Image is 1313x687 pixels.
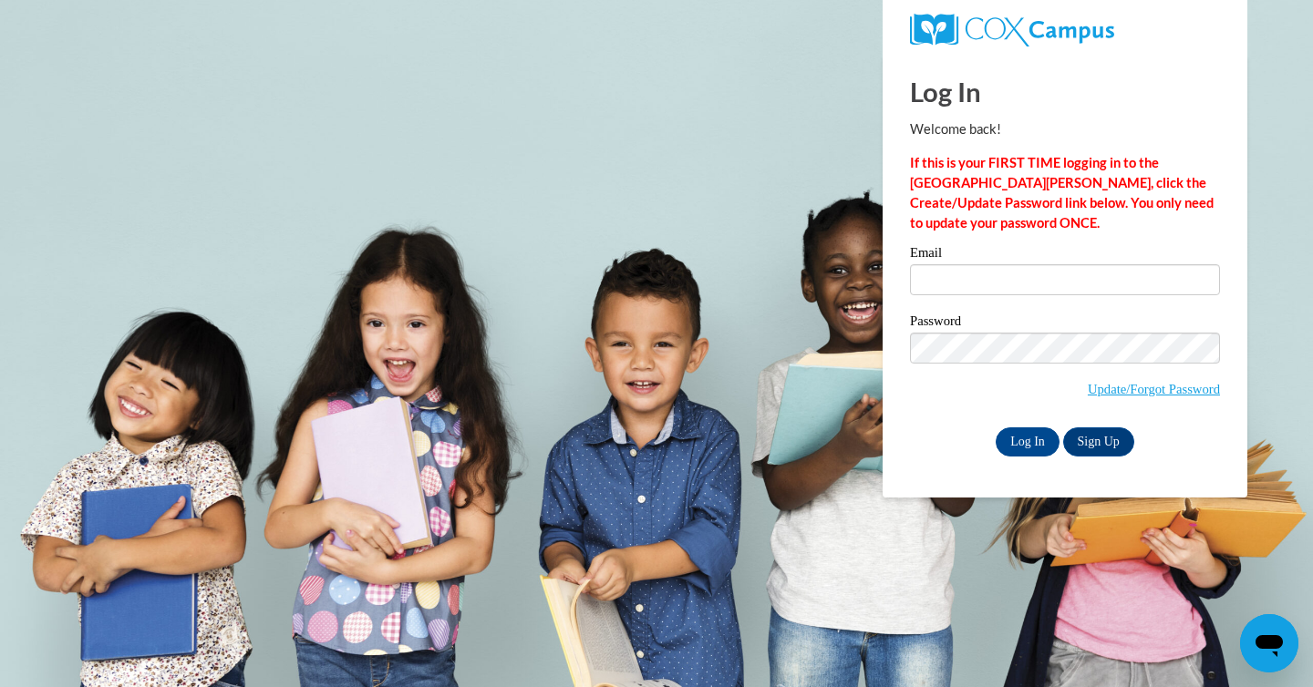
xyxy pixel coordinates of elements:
[910,314,1220,333] label: Password
[910,155,1214,231] strong: If this is your FIRST TIME logging in to the [GEOGRAPHIC_DATA][PERSON_NAME], click the Create/Upd...
[1063,427,1134,456] a: Sign Up
[910,73,1220,110] h1: Log In
[910,119,1220,139] p: Welcome back!
[910,14,1114,46] img: COX Campus
[910,14,1220,46] a: COX Campus
[996,427,1060,456] input: Log In
[1088,382,1220,396] a: Update/Forgot Password
[910,246,1220,264] label: Email
[1240,614,1298,672] iframe: Button to launch messaging window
